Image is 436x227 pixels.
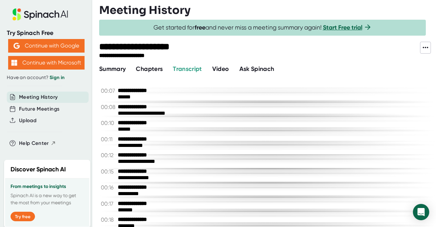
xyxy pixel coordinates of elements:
span: Help Center [19,139,49,147]
span: Ask Spinach [239,65,274,73]
div: Try Spinach Free [7,29,86,37]
span: 00:17 [101,201,116,207]
button: Upload [19,117,36,125]
button: Transcript [173,64,202,74]
button: Summary [99,64,126,74]
div: Open Intercom Messenger [413,204,429,220]
button: Try free [11,212,35,221]
span: 00:11 [101,136,116,143]
button: Future Meetings [19,105,59,113]
b: free [195,24,205,31]
span: 00:08 [101,104,116,110]
span: Chapters [136,65,163,73]
button: Help Center [19,139,56,147]
span: 00:07 [101,88,116,94]
button: Meeting History [19,93,58,101]
button: Continue with Microsoft [8,56,85,70]
span: 00:15 [101,168,116,175]
span: Summary [99,65,126,73]
span: 00:10 [101,120,116,126]
h2: Discover Spinach AI [11,165,66,174]
img: Aehbyd4JwY73AAAAAElFTkSuQmCC [14,43,20,49]
p: Spinach AI is a new way to get the most from your meetings [11,192,84,206]
button: Chapters [136,64,163,74]
button: Continue with Google [8,39,85,53]
span: 00:18 [101,216,116,223]
span: Video [212,65,229,73]
h3: From meetings to insights [11,184,84,189]
a: Start Free trial [323,24,362,31]
span: 00:16 [101,184,116,191]
span: Transcript [173,65,202,73]
button: Video [212,64,229,74]
span: 00:12 [101,152,116,158]
h3: Meeting History [99,4,190,17]
span: Get started for and never miss a meeting summary again! [153,24,372,32]
button: Ask Spinach [239,64,274,74]
a: Sign in [50,75,65,80]
div: Have an account? [7,75,86,81]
